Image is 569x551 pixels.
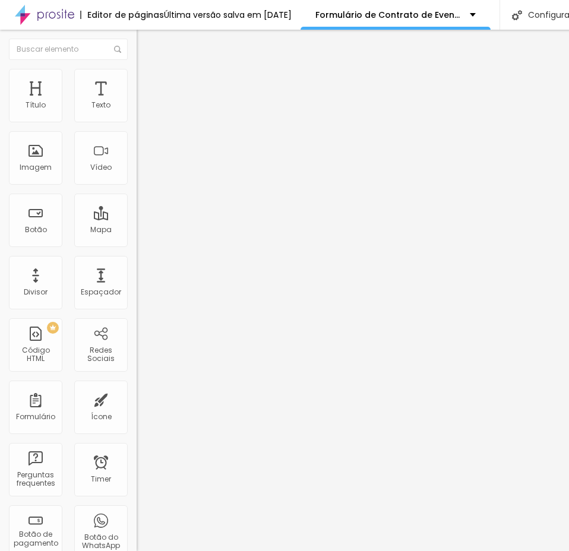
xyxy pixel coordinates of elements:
[77,533,124,550] div: Botão do WhatsApp
[512,10,522,20] img: Icone
[16,413,55,421] div: Formulário
[77,346,124,363] div: Redes Sociais
[25,226,47,234] div: Botão
[80,11,164,19] div: Editor de páginas
[81,288,121,296] div: Espaçador
[20,163,52,172] div: Imagem
[90,226,112,234] div: Mapa
[90,163,112,172] div: Vídeo
[12,530,59,547] div: Botão de pagamento
[24,288,48,296] div: Divisor
[9,39,128,60] input: Buscar elemento
[12,346,59,363] div: Código HTML
[114,46,121,53] img: Icone
[315,11,461,19] p: Formulário de Contrato de Eventos
[26,101,46,109] div: Título
[91,101,110,109] div: Texto
[12,471,59,488] div: Perguntas frequentes
[91,475,111,483] div: Timer
[91,413,112,421] div: Ícone
[164,11,292,19] div: Última versão salva em [DATE]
